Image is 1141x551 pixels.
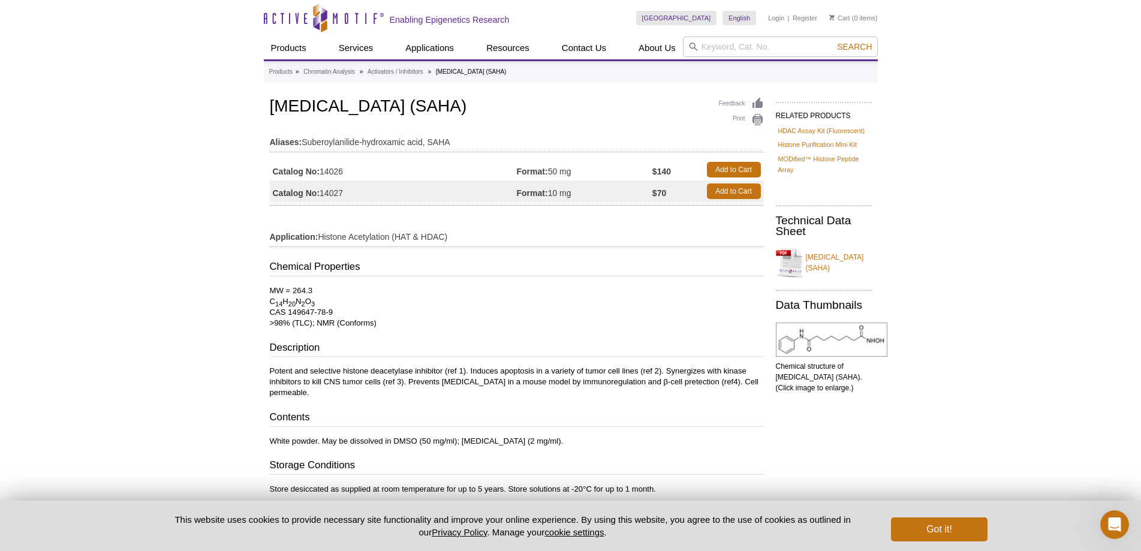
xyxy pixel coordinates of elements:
li: [MEDICAL_DATA] (SAHA) [436,68,506,75]
button: Got it! [891,517,987,541]
a: HDAC Assay Kit (Fluorescent) [778,125,865,136]
a: Cart [829,14,850,22]
button: Search [833,41,875,52]
li: » [296,68,299,75]
h3: Storage Conditions [270,458,764,475]
strong: Aliases: [270,137,302,147]
img: Chemical structure of Vorinostat (SAHA). [776,323,887,357]
td: 14026 [270,159,517,180]
strong: Format: [517,166,548,177]
a: English [722,11,756,25]
p: Chemical structure of [MEDICAL_DATA] (SAHA). (Click image to enlarge.) [776,361,872,393]
a: Histone Purification Mini Kit [778,139,857,150]
strong: Catalog No: [273,188,320,198]
span: Search [837,42,872,52]
a: Chromatin Analysis [303,67,355,77]
h3: Chemical Properties [270,260,764,276]
a: Services [332,37,381,59]
sub: 3 [311,300,315,308]
p: White powder. May be dissolved in DMSO (50 mg/ml); [MEDICAL_DATA] (2 mg/ml). [270,436,764,447]
h2: Technical Data Sheet [776,215,872,237]
a: Add to Cart [707,183,761,199]
a: Login [768,14,784,22]
a: MODified™ Histone Peptide Array [778,153,869,175]
td: 14027 [270,180,517,202]
button: cookie settings [544,527,604,537]
p: MW = 264.3 C H N O CAS 149647-78-9 >98% (TLC); NMR (Conforms) [270,285,764,329]
iframe: Intercom live chat [1100,510,1129,539]
a: Products [264,37,314,59]
a: Print [719,113,764,127]
strong: Application: [270,231,318,242]
img: Your Cart [829,14,835,20]
h3: Contents [270,410,764,427]
p: Potent and selective histone deacetylase inhibitor (ref 1). Induces apoptosis in a variety of tum... [270,366,764,398]
li: | [788,11,790,25]
a: Contact Us [555,37,613,59]
h3: Description [270,341,764,357]
a: Resources [479,37,537,59]
sub: 14 [275,300,282,308]
strong: $70 [652,188,666,198]
td: 50 mg [517,159,652,180]
a: Privacy Policy [432,527,487,537]
sub: 20 [288,300,296,308]
input: Keyword, Cat. No. [683,37,878,57]
a: Add to Cart [707,162,761,177]
h2: Data Thumbnails [776,300,872,311]
h1: [MEDICAL_DATA] (SAHA) [270,97,764,118]
strong: $140 [652,166,671,177]
p: Store desiccated as supplied at room temperature for up to 5 years. Store solutions at -20°C for ... [270,484,764,495]
h2: RELATED PRODUCTS [776,102,872,124]
td: 10 mg [517,180,652,202]
a: Feedback [719,97,764,110]
a: Applications [398,37,461,59]
sub: 2 [302,300,305,308]
td: Histone Acetylation (HAT & HDAC) [270,224,764,243]
td: Suberoylanilide-hydroxamic acid, SAHA [270,130,764,149]
p: This website uses cookies to provide necessary site functionality and improve your online experie... [154,513,872,538]
li: » [428,68,432,75]
a: Activators / Inhibitors [368,67,423,77]
a: Products [269,67,293,77]
strong: Catalog No: [273,166,320,177]
h2: Enabling Epigenetics Research [390,14,510,25]
li: » [360,68,363,75]
a: About Us [631,37,683,59]
li: (0 items) [829,11,878,25]
a: Register [793,14,817,22]
a: [MEDICAL_DATA] (SAHA) [776,245,872,281]
strong: Format: [517,188,548,198]
a: [GEOGRAPHIC_DATA] [636,11,717,25]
